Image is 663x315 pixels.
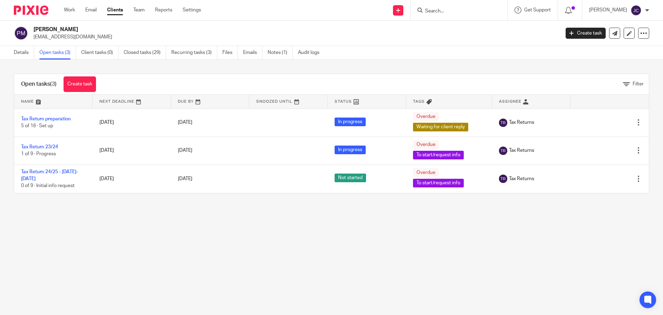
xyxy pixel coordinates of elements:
img: svg%3E [499,175,507,183]
span: Overdue [413,168,439,177]
span: [DATE] [178,148,192,153]
a: Settings [183,7,201,13]
span: Tax Returns [509,175,534,182]
span: Status [335,100,352,103]
a: Client tasks (0) [81,46,118,59]
a: Details [14,46,34,59]
a: Emails [243,46,262,59]
span: Overdue [413,140,439,149]
img: svg%3E [499,119,507,127]
span: 0 of 9 · Initial info request [21,183,75,188]
span: 5 of 16 · Set up [21,124,53,129]
td: [DATE] [93,137,171,165]
span: Not started [335,174,366,182]
a: Work [64,7,75,13]
a: Team [133,7,145,13]
h1: Open tasks [21,81,57,88]
a: Create task [566,28,606,39]
span: Tax Returns [509,119,534,126]
span: (3) [50,81,57,87]
p: [EMAIL_ADDRESS][DOMAIN_NAME] [33,34,555,40]
input: Search [424,8,487,15]
p: [PERSON_NAME] [589,7,627,13]
a: Files [222,46,238,59]
a: Email [85,7,97,13]
span: To start/request info [413,151,464,159]
a: Recurring tasks (3) [171,46,217,59]
a: Tax Return 24/25 - [DATE]-[DATE] [21,169,78,181]
a: Create task [64,76,96,92]
td: [DATE] [93,109,171,137]
a: Open tasks (3) [39,46,76,59]
a: Tax Return preparation [21,117,71,121]
span: Tax Returns [509,147,534,154]
a: Notes (1) [268,46,293,59]
a: Closed tasks (29) [124,46,166,59]
a: Clients [107,7,123,13]
span: [DATE] [178,120,192,125]
img: svg%3E [499,147,507,155]
span: Get Support [524,8,551,12]
span: Tags [413,100,425,103]
span: In progress [335,146,366,154]
img: svg%3E [631,5,642,16]
span: In progress [335,118,366,126]
h2: [PERSON_NAME] [33,26,451,33]
span: Overdue [413,112,439,121]
td: [DATE] [93,165,171,193]
a: Audit logs [298,46,325,59]
a: Reports [155,7,172,13]
a: Tax Return 23/24 [21,145,58,149]
span: [DATE] [178,176,192,181]
span: 1 of 9 · Progress [21,152,56,157]
span: Snoozed Until [256,100,292,103]
img: svg%3E [14,26,28,40]
span: Waiting for client reply [413,123,468,131]
span: To start/request info [413,179,464,187]
span: Filter [633,82,644,86]
img: Pixie [14,6,48,15]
